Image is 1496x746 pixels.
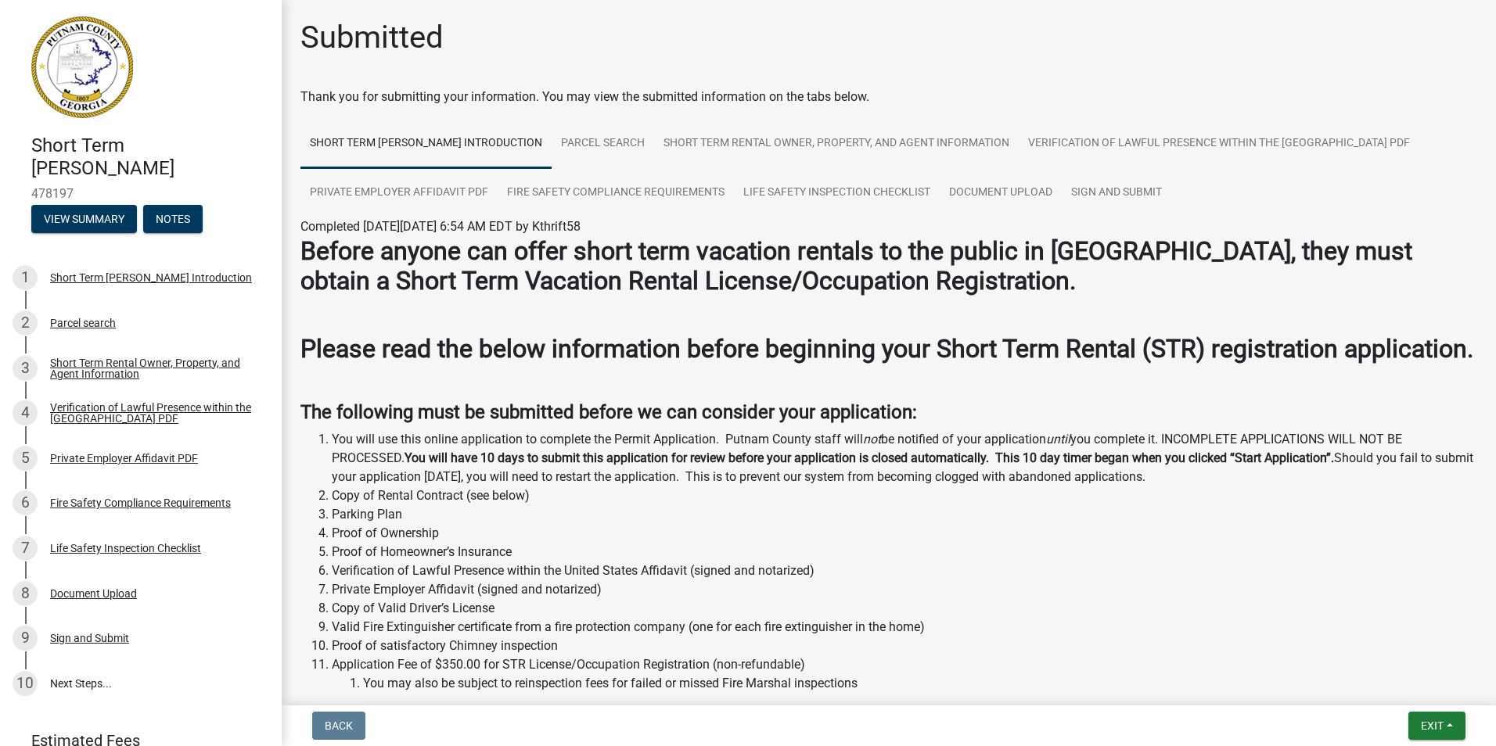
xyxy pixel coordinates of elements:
button: Back [312,712,365,740]
div: 10 [13,671,38,696]
div: Parcel search [50,317,116,328]
li: Copy of Valid Driver’s License [332,599,1477,618]
button: View Summary [31,205,137,233]
li: Proof of satisfactory Chimney inspection [332,637,1477,655]
strong: Before anyone can offer short term vacation rentals to the public in [GEOGRAPHIC_DATA], they must... [300,236,1412,296]
span: 478197 [31,186,250,201]
a: Short Term Rental Owner, Property, and Agent Information [654,119,1019,169]
div: Sign and Submit [50,633,129,644]
div: 7 [13,536,38,561]
a: Short Term [PERSON_NAME] Introduction [300,119,552,169]
span: Exit [1421,719,1444,732]
a: Private Employer Affidavit PDF [300,168,498,218]
li: Application Fee of $350.00 for STR License/Occupation Registration (non-refundable) [332,655,1477,693]
wm-modal-confirm: Notes [143,213,203,226]
div: 8 [13,581,38,606]
div: Document Upload [50,588,137,599]
i: until [1046,432,1070,447]
img: Putnam County, Georgia [31,16,133,118]
strong: Please read the below information before beginning your Short Term Rental (STR) registration appl... [300,334,1473,364]
wm-modal-confirm: Summary [31,213,137,226]
a: Verification of Lawful Presence within the [GEOGRAPHIC_DATA] PDF [1019,119,1419,169]
div: 3 [13,356,38,381]
span: Completed [DATE][DATE] 6:54 AM EDT by Kthrift58 [300,219,581,234]
div: 5 [13,446,38,471]
strong: You will have 10 days to submit this application for review before your application is closed aut... [405,450,1334,465]
a: Document Upload [940,168,1062,218]
li: Valid Fire Extinguisher certificate from a fire protection company (one for each fire extinguishe... [332,618,1477,637]
li: Parking Plan [332,505,1477,524]
h4: Short Term [PERSON_NAME] [31,134,269,180]
div: Short Term [PERSON_NAME] Introduction [50,272,252,283]
h1: Submitted [300,19,444,56]
div: 1 [13,265,38,290]
button: Exit [1408,712,1465,740]
li: You may also be subject to reinspection fees for failed or missed Fire Marshal inspections [363,674,1477,693]
a: Life Safety Inspection Checklist [734,168,940,218]
div: 4 [13,400,38,425]
button: Notes [143,205,203,233]
div: Private Employer Affidavit PDF [50,453,198,464]
div: Short Term Rental Owner, Property, and Agent Information [50,357,257,379]
div: Verification of Lawful Presence within the [GEOGRAPHIC_DATA] PDF [50,402,257,424]
strong: The following must be submitted before we can consider your application: [300,401,917,423]
span: Back [325,719,353,732]
i: not [863,432,881,447]
a: Parcel search [552,119,654,169]
li: Copy of Rental Contract (see below) [332,486,1477,505]
div: 9 [13,626,38,651]
li: Verification of Lawful Presence within the United States Affidavit (signed and notarized) [332,561,1477,580]
div: 2 [13,310,38,335]
li: Proof of Homeowner’s Insurance [332,543,1477,561]
li: You will use this online application to complete the Permit Application. Putnam County staff will... [332,430,1477,486]
div: 6 [13,490,38,515]
div: Life Safety Inspection Checklist [50,543,201,554]
a: Fire Safety Compliance Requirements [498,168,734,218]
li: Proof of Ownership [332,524,1477,543]
div: Thank you for submitting your information. You may view the submitted information on the tabs below. [300,88,1477,106]
a: Sign and Submit [1062,168,1171,218]
div: Fire Safety Compliance Requirements [50,497,231,508]
li: Private Employer Affidavit (signed and notarized) [332,580,1477,599]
